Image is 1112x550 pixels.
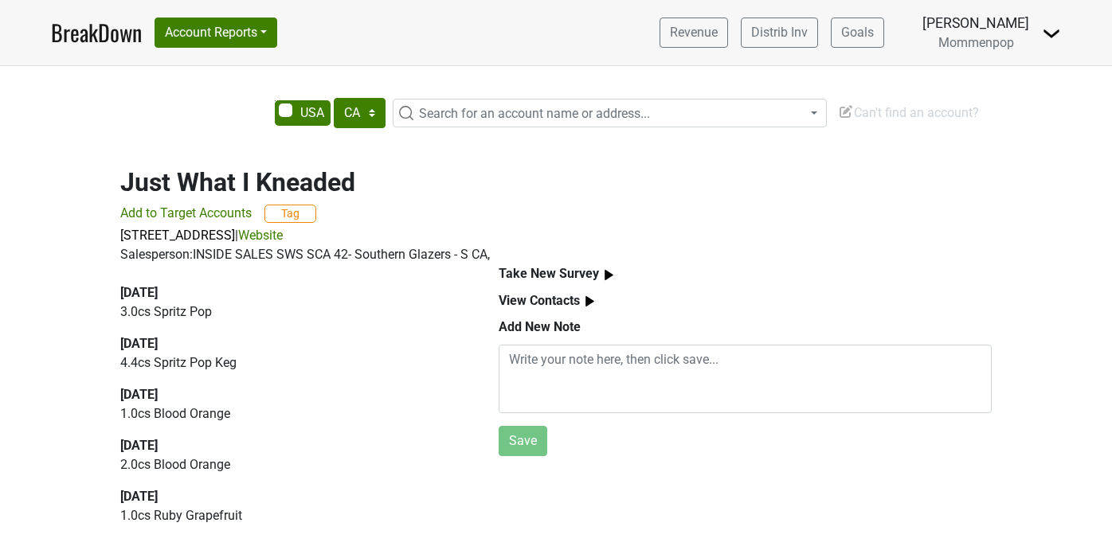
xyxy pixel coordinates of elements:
img: Edit [838,103,854,119]
p: | [120,226,992,245]
a: Revenue [660,18,728,48]
div: [DATE] [120,487,462,506]
a: Website [238,228,283,243]
p: 3.0 cs Spritz Pop [120,302,462,322]
a: [STREET_ADDRESS] [120,228,235,243]
span: Mommenpop [938,35,1014,50]
p: 1.0 cs Blood Orange [120,404,462,423]
button: Tag [264,205,316,223]
p: 4.4 cs Spritz Pop Keg [120,353,462,373]
span: Can't find an account? [838,105,979,120]
b: Take New Survey [499,266,599,281]
img: Dropdown Menu [1042,24,1061,43]
b: Add New Note [499,319,581,334]
div: [DATE] [120,436,462,455]
b: View Contacts [499,293,580,308]
img: arrow_right.svg [599,265,619,285]
div: [DATE] [120,334,462,353]
a: Goals [831,18,884,48]
div: Salesperson: INSIDE SALES SWS SCA 42- Southern Glazers - S CA, [120,245,992,264]
span: Add to Target Accounts [120,205,252,220]
button: Save [499,426,547,456]
button: Account Reports [155,18,277,48]
img: arrow_right.svg [580,291,600,311]
span: Search for an account name or address... [419,106,650,121]
p: 1.0 cs Ruby Grapefruit [120,506,462,525]
a: Distrib Inv [741,18,818,48]
h2: Just What I Kneaded [120,167,992,197]
div: [DATE] [120,283,462,302]
div: [DATE] [120,385,462,404]
a: BreakDown [51,16,142,49]
p: 2.0 cs Blood Orange [120,455,462,474]
div: [PERSON_NAME] [922,13,1029,33]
